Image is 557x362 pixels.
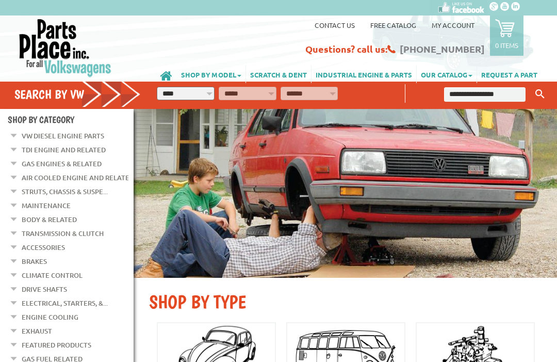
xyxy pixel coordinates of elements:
[246,65,311,83] a: SCRATCH & DENT
[22,255,47,268] a: Brakes
[14,87,141,102] h4: Search by VW
[8,114,134,125] h4: Shop By Category
[22,282,67,296] a: Drive Shafts
[22,157,102,170] a: Gas Engines & Related
[22,338,91,352] a: Featured Products
[477,65,542,83] a: REQUEST A PART
[22,213,77,226] a: Body & Related
[22,143,106,156] a: TDI Engine and Related
[312,65,416,83] a: INDUSTRIAL ENGINE & PARTS
[22,269,83,282] a: Climate Control
[22,185,108,198] a: Struts, Chassis & Suspe...
[417,65,477,83] a: OUR CATALOG
[18,18,112,77] img: Parts Place Inc!
[22,296,108,310] a: Electrical, Starters, &...
[22,129,104,143] a: VW Diesel Engine Parts
[22,310,78,324] a: Engine Cooling
[149,291,542,313] h2: SHOP BY TYPE
[22,199,71,212] a: Maintenance
[177,65,245,83] a: SHOP BY MODEL
[490,15,523,56] a: 0 items
[315,21,355,29] a: Contact us
[532,86,548,103] button: Keyword Search
[22,241,65,254] a: Accessories
[22,324,52,338] a: Exhaust
[370,21,416,29] a: Free Catalog
[134,109,557,278] img: First slide [900x500]
[495,41,518,50] p: 0 items
[432,21,474,29] a: My Account
[22,171,134,184] a: Air Cooled Engine and Related
[22,227,104,240] a: Transmission & Clutch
